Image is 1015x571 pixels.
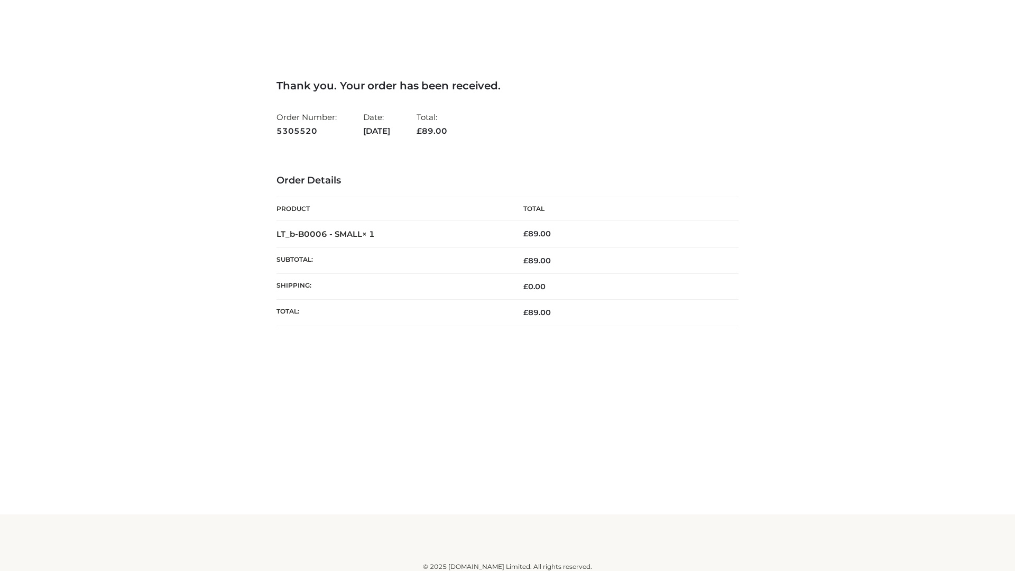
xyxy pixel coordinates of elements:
[276,108,337,140] li: Order Number:
[417,108,447,140] li: Total:
[276,79,739,92] h3: Thank you. Your order has been received.
[276,300,508,326] th: Total:
[276,175,739,187] h3: Order Details
[523,308,551,317] span: 89.00
[523,229,528,238] span: £
[362,229,375,239] strong: × 1
[276,229,375,239] strong: LT_b-B0006 - SMALL
[523,282,546,291] bdi: 0.00
[276,124,337,138] strong: 5305520
[417,126,447,136] span: 89.00
[276,247,508,273] th: Subtotal:
[523,282,528,291] span: £
[523,256,551,265] span: 89.00
[363,124,390,138] strong: [DATE]
[508,197,739,221] th: Total
[523,229,551,238] bdi: 89.00
[523,256,528,265] span: £
[276,197,508,221] th: Product
[523,308,528,317] span: £
[363,108,390,140] li: Date:
[417,126,422,136] span: £
[276,274,508,300] th: Shipping:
